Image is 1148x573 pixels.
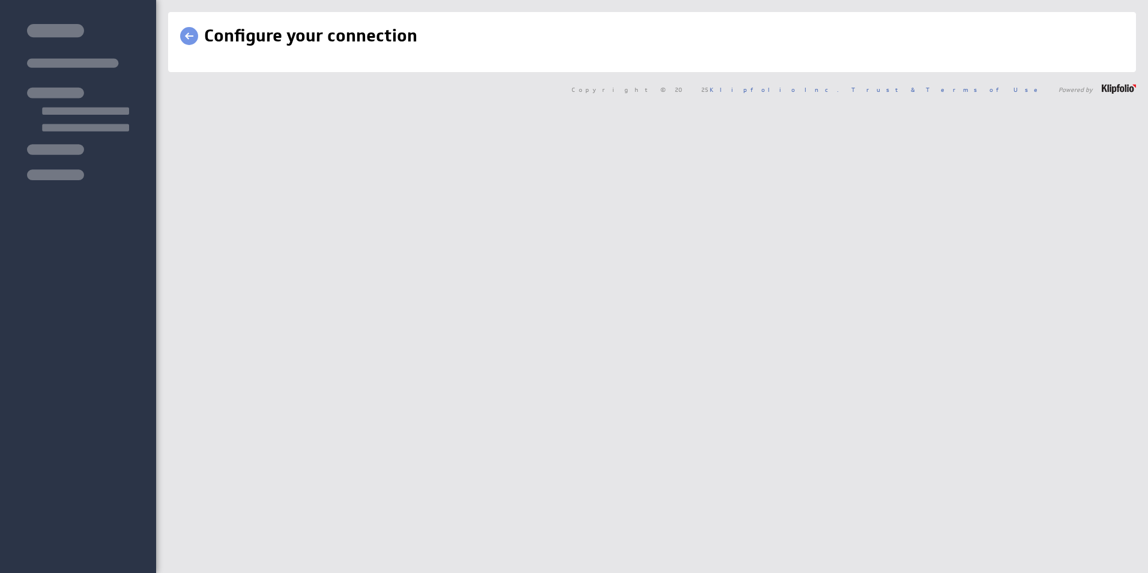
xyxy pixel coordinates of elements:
img: logo-footer.png [1102,84,1136,94]
span: Copyright © 2025 [572,86,839,92]
a: Trust & Terms of Use [851,85,1046,94]
span: Powered by [1059,86,1093,92]
img: skeleton-sidenav.svg [27,24,129,180]
h1: Configure your connection [204,24,417,48]
a: Klipfolio Inc. [710,85,839,94]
